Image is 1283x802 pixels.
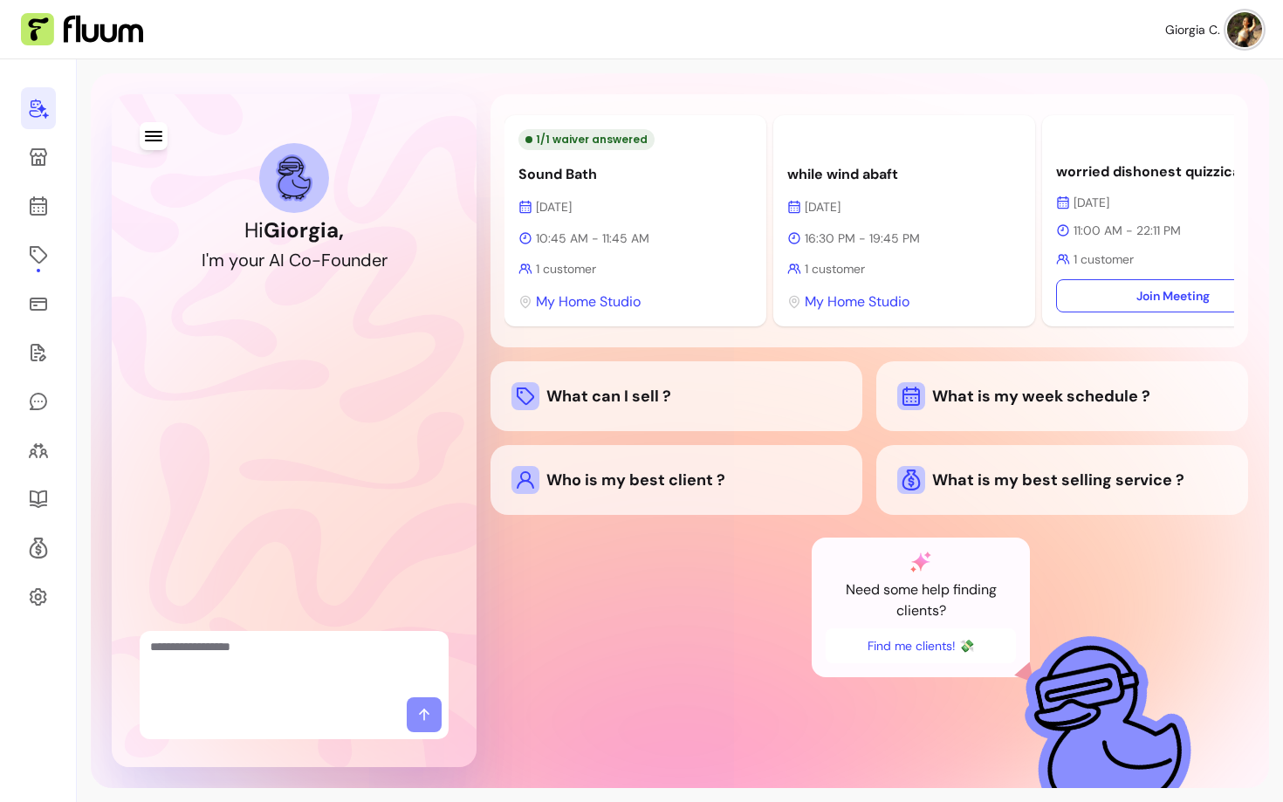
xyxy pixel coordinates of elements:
[511,382,841,410] div: What can I sell ?
[21,136,56,178] a: My Page
[1165,12,1262,47] button: avatarGiorgia C.
[202,248,206,272] div: I
[787,260,1021,278] p: 1 customer
[360,248,372,272] div: d
[331,248,341,272] div: o
[381,248,388,272] div: r
[280,248,285,272] div: I
[1227,12,1262,47] img: avatar
[341,248,351,272] div: u
[536,291,641,312] span: My Home Studio
[351,248,360,272] div: n
[21,429,56,471] a: Clients
[518,129,655,150] div: 1 / 1 waiver answered
[372,248,381,272] div: e
[150,638,438,690] textarea: Ask me anything...
[910,552,931,572] img: AI Co-Founder gradient star
[238,248,249,272] div: o
[518,260,752,278] p: 1 customer
[518,230,752,247] p: 10:45 AM - 11:45 AM
[787,164,1021,185] p: while wind abaft
[21,478,56,520] a: Resources
[787,198,1021,216] p: [DATE]
[264,216,344,243] b: Giorgia ,
[301,248,312,272] div: o
[209,248,224,272] div: m
[258,248,264,272] div: r
[21,234,56,276] a: Offerings
[897,466,1227,494] div: What is my best selling service ?
[21,527,56,569] a: Refer & Earn
[787,230,1021,247] p: 16:30 PM - 19:45 PM
[21,185,56,227] a: Calendar
[21,87,56,129] a: Home
[511,466,841,494] div: Who is my best client ?
[21,283,56,325] a: Sales
[249,248,258,272] div: u
[312,248,321,272] div: -
[269,248,280,272] div: A
[897,382,1227,410] div: What is my week schedule ?
[21,576,56,618] a: Settings
[206,248,209,272] div: '
[244,216,344,244] h1: Hi
[289,248,301,272] div: C
[229,248,238,272] div: y
[518,164,752,185] p: Sound Bath
[518,198,752,216] p: [DATE]
[826,628,1016,663] button: Find me clients! 💸
[1165,21,1220,38] span: Giorgia C.
[21,332,56,374] a: Waivers
[276,154,312,201] img: AI Co-Founder avatar
[826,579,1016,621] p: Need some help finding clients?
[21,380,56,422] a: My Messages
[202,248,388,272] h2: I'm your AI Co-Founder
[321,248,331,272] div: F
[21,13,143,46] img: Fluum Logo
[805,291,909,312] span: My Home Studio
